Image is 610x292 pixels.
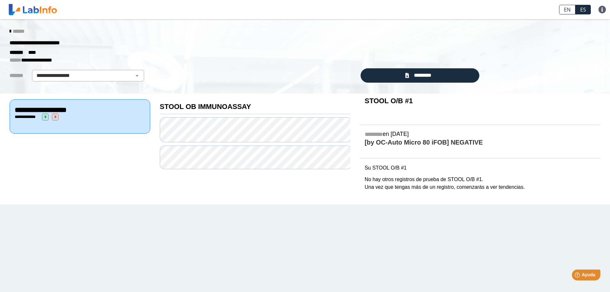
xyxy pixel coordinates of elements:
a: ES [575,5,591,14]
h5: en [DATE] [365,131,596,138]
iframe: Help widget launcher [553,267,603,285]
b: STOOL O/B #1 [365,97,413,105]
b: STOOL OB IMMUNOASSAY [160,103,251,111]
h4: [by OC-Auto Micro 80 iFOB] NEGATIVE [365,139,596,147]
p: Su STOOL O/B #1 [365,164,596,172]
p: No hay otros registros de prueba de STOOL O/B #1. Una vez que tengas más de un registro, comenzar... [365,176,596,191]
a: EN [559,5,575,14]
